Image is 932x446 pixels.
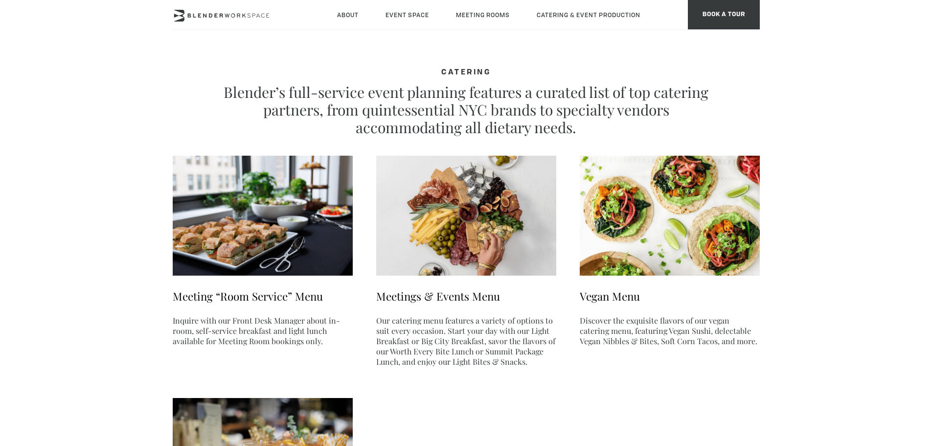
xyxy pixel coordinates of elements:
[173,289,323,304] a: Meeting “Room Service” Menu
[173,315,353,346] p: Inquire with our Front Desk Manager about in-room, self-service breakfast and light lunch availab...
[222,69,711,77] h4: CATERING
[222,83,711,136] p: Blender’s full-service event planning features a curated list of top catering partners, from quin...
[580,289,640,304] a: Vegan Menu
[580,315,760,346] p: Discover the exquisite flavors of our vegan catering menu, featuring Vegan Sushi, delectable Vega...
[376,289,500,304] a: Meetings & Events Menu
[376,315,556,367] p: Our catering menu features a variety of options to suit every occasion. Start your day with our L...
